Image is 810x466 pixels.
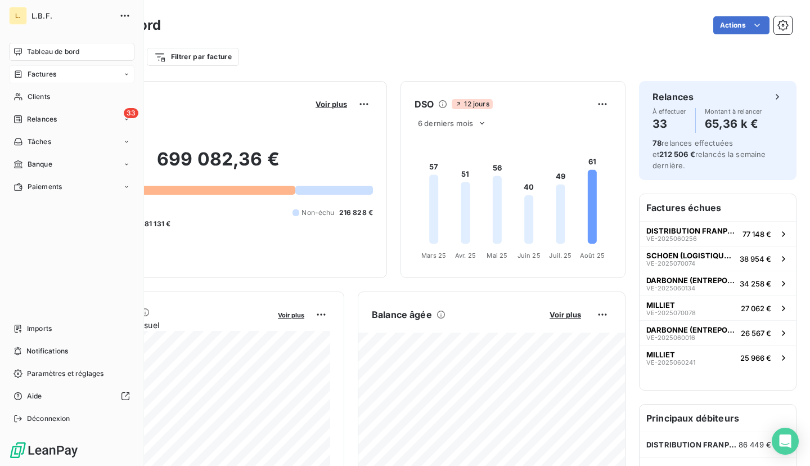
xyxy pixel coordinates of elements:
[64,319,270,331] span: Chiffre d'affaires mensuel
[742,230,771,239] span: 77 148 €
[64,148,373,182] h2: 699 082,36 €
[28,69,56,79] span: Factures
[652,138,766,170] span: relances effectuées et relancés la semaine dernière.
[27,114,57,124] span: Relances
[646,285,695,292] span: VE-2025060134
[415,97,434,111] h6: DSO
[646,334,695,341] span: VE-2025060016
[27,369,103,379] span: Paramètres et réglages
[646,350,675,359] span: MILLIET
[705,108,762,115] span: Montant à relancer
[312,99,350,109] button: Voir plus
[646,235,697,242] span: VE-2025060256
[640,320,796,345] button: DARBONNE (ENTREPOTS DARBONNE)VE-202506001626 567 €
[772,428,799,455] div: Open Intercom Messenger
[517,252,541,259] tspan: Juin 25
[26,346,68,356] span: Notifications
[740,353,771,362] span: 25 966 €
[550,310,581,319] span: Voir plus
[705,115,762,133] h4: 65,36 k €
[9,365,134,383] a: Paramètres et réglages
[9,133,134,151] a: Tâches
[640,345,796,370] button: MILLIETVE-202506024125 966 €
[28,137,51,147] span: Tâches
[27,391,42,401] span: Aide
[9,43,134,61] a: Tableau de bord
[549,252,571,259] tspan: Juil. 25
[580,252,605,259] tspan: Août 25
[124,108,138,118] span: 33
[640,405,796,432] h6: Principaux débiteurs
[546,310,584,320] button: Voir plus
[9,7,27,25] div: L.
[741,329,771,338] span: 26 567 €
[9,88,134,106] a: Clients
[28,159,52,169] span: Banque
[452,99,492,109] span: 12 jours
[640,246,796,271] button: SCHOEN (LOGISTIQUE GESTION SERVICE)VE-202507007438 954 €
[301,208,334,218] span: Non-échu
[646,226,738,235] span: DISTRIBUTION FRANPRIX
[9,110,134,128] a: 33Relances
[274,310,308,320] button: Voir plus
[646,260,695,267] span: VE-2025070074
[455,252,476,259] tspan: Avr. 25
[739,440,771,449] span: 86 449 €
[740,254,771,263] span: 38 954 €
[652,115,686,133] h4: 33
[713,16,769,34] button: Actions
[659,150,695,159] span: 212 506 €
[339,208,373,218] span: 216 828 €
[9,441,79,459] img: Logo LeanPay
[652,108,686,115] span: À effectuer
[646,325,736,334] span: DARBONNE (ENTREPOTS DARBONNE)
[646,440,739,449] span: DISTRIBUTION FRANPRIX
[278,311,304,319] span: Voir plus
[652,138,661,147] span: 78
[487,252,507,259] tspan: Mai 25
[9,178,134,196] a: Paiements
[372,308,432,321] h6: Balance âgée
[646,251,735,260] span: SCHOEN (LOGISTIQUE GESTION SERVICE)
[646,301,675,310] span: MILLIET
[147,48,239,66] button: Filtrer par facture
[9,155,134,173] a: Banque
[27,47,79,57] span: Tableau de bord
[9,387,134,405] a: Aide
[640,271,796,295] button: DARBONNE (ENTREPOTS DARBONNE)VE-202506013434 258 €
[646,359,695,366] span: VE-2025060241
[421,252,446,259] tspan: Mars 25
[27,324,52,334] span: Imports
[31,11,112,20] span: L.B.F.
[646,310,696,316] span: VE-2025070078
[740,279,771,288] span: 34 258 €
[27,414,70,424] span: Déconnexion
[418,119,473,128] span: 6 derniers mois
[741,304,771,313] span: 27 062 €
[28,92,50,102] span: Clients
[640,221,796,246] button: DISTRIBUTION FRANPRIXVE-202506025677 148 €
[640,194,796,221] h6: Factures échues
[652,90,694,104] h6: Relances
[28,182,62,192] span: Paiements
[640,295,796,320] button: MILLIETVE-202507007827 062 €
[141,219,170,229] span: -81 131 €
[9,320,134,338] a: Imports
[316,100,347,109] span: Voir plus
[9,65,134,83] a: Factures
[646,276,735,285] span: DARBONNE (ENTREPOTS DARBONNE)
